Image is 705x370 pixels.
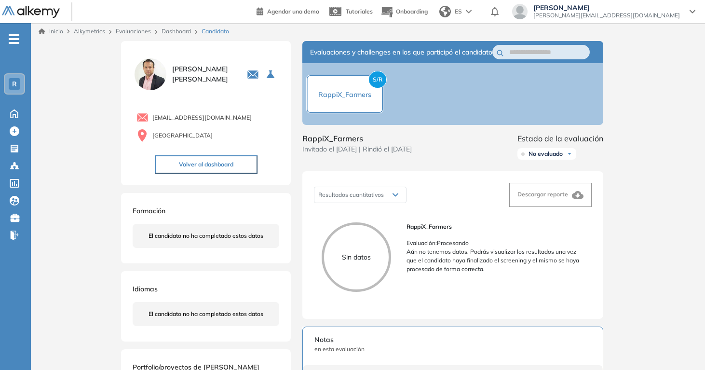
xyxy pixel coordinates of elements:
[407,247,584,274] p: Aún no tenemos datos. Podrás visualizar los resultados una vez que el candidato haya finalizado e...
[529,150,563,158] span: No evaluado
[466,10,472,14] img: arrow
[162,27,191,35] a: Dashboard
[567,151,572,157] img: Ícono de flecha
[39,27,63,36] a: Inicio
[368,71,387,88] span: S/R
[533,12,680,19] span: [PERSON_NAME][EMAIL_ADDRESS][DOMAIN_NAME]
[12,80,17,88] span: R
[517,133,603,144] span: Estado de la evaluación
[380,1,428,22] button: Onboarding
[310,47,492,57] span: Evaluaciones y challenges en los que participó el candidato
[517,191,568,198] span: Descargar reporte
[2,6,60,18] img: Logo
[314,335,591,345] span: Notas
[407,222,584,231] span: RappiX_Farmers
[302,133,412,144] span: RappiX_Farmers
[133,206,165,215] span: Formación
[155,155,258,174] button: Volver al dashboard
[318,191,384,198] span: Resultados cuantitativos
[346,8,373,15] span: Tutoriales
[396,8,428,15] span: Onboarding
[324,252,389,262] p: Sin datos
[407,239,584,247] p: Evaluación : Procesando
[267,8,319,15] span: Agendar una demo
[439,6,451,17] img: world
[257,5,319,16] a: Agendar una demo
[133,285,158,293] span: Idiomas
[533,4,680,12] span: [PERSON_NAME]
[133,56,168,92] img: PROFILE_MENU_LOGO_USER
[302,144,412,154] span: Invitado el [DATE] | Rindió el [DATE]
[318,90,371,99] span: RappiX_Farmers
[152,131,213,140] span: [GEOGRAPHIC_DATA]
[314,345,591,354] span: en esta evaluación
[116,27,151,35] a: Evaluaciones
[149,232,263,240] span: El candidato no ha completado estos datos
[172,64,235,84] span: [PERSON_NAME] [PERSON_NAME]
[74,27,105,35] span: Alkymetrics
[455,7,462,16] span: ES
[509,183,592,207] button: Descargar reporte
[202,27,229,36] span: Candidato
[152,113,252,122] span: [EMAIL_ADDRESS][DOMAIN_NAME]
[149,310,263,318] span: El candidato no ha completado estos datos
[9,38,19,40] i: -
